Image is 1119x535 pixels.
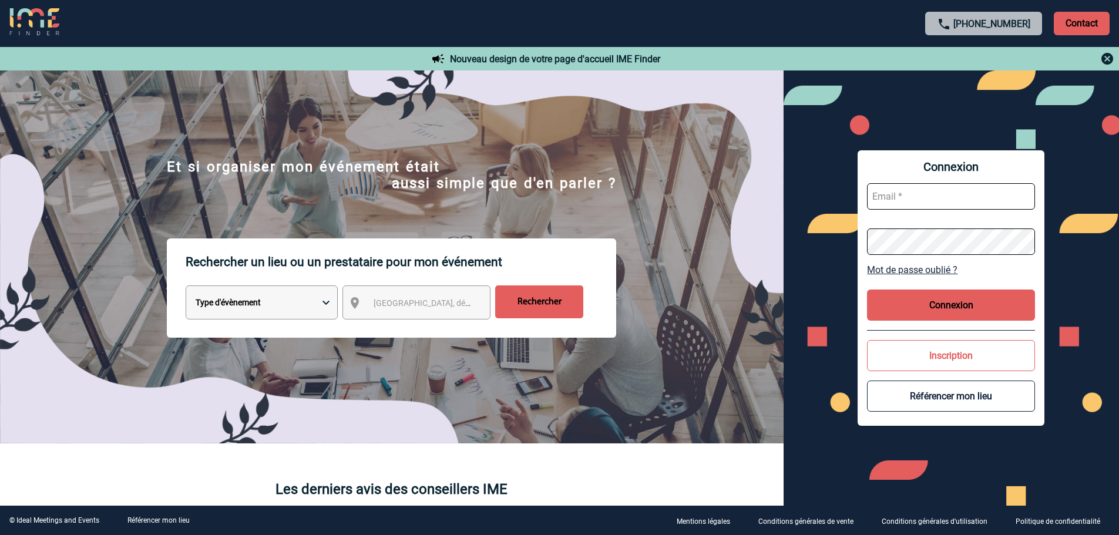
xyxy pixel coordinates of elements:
button: Inscription [867,340,1035,371]
input: Email * [867,183,1035,210]
a: Mentions légales [667,515,749,526]
input: Rechercher [495,285,583,318]
img: call-24-px.png [937,17,951,31]
button: Référencer mon lieu [867,381,1035,412]
span: [GEOGRAPHIC_DATA], département, région... [374,298,537,308]
p: Conditions générales de vente [758,517,853,526]
a: Politique de confidentialité [1006,515,1119,526]
div: © Ideal Meetings and Events [9,516,99,524]
a: Mot de passe oublié ? [867,264,1035,275]
span: Connexion [867,160,1035,174]
p: Conditions générales d'utilisation [882,517,987,526]
a: [PHONE_NUMBER] [953,18,1030,29]
p: Mentions légales [677,517,730,526]
a: Conditions générales d'utilisation [872,515,1006,526]
p: Rechercher un lieu ou un prestataire pour mon événement [186,238,616,285]
p: Contact [1054,12,1110,35]
a: Conditions générales de vente [749,515,872,526]
button: Connexion [867,290,1035,321]
p: Politique de confidentialité [1016,517,1100,526]
a: Référencer mon lieu [127,516,190,524]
